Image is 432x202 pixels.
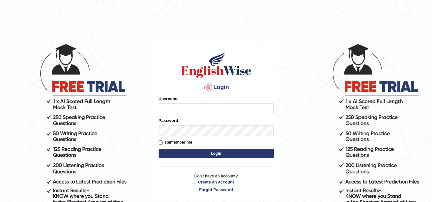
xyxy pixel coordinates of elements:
[180,50,253,79] img: Logo of English Wise sign in for intelligent practice with AI
[159,117,178,123] label: Password
[159,82,274,93] h4: Login
[159,139,192,146] label: Remember me
[159,140,163,145] input: Remember me
[159,187,274,193] a: Forgot Password
[159,179,274,185] a: Create an account
[159,173,274,193] p: Don't have an account?
[159,149,274,158] button: Login
[159,96,179,102] label: Username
